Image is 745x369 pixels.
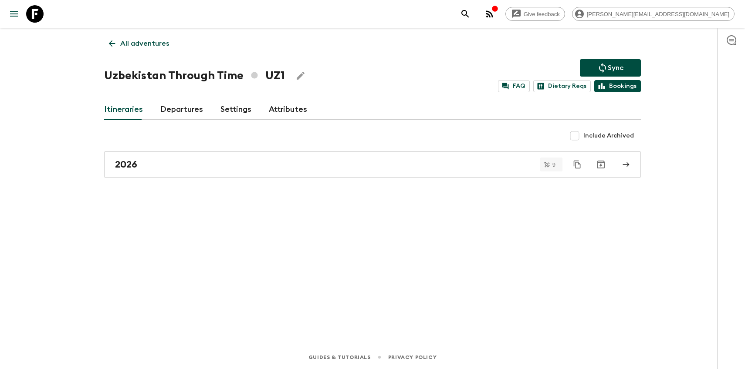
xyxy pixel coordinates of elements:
a: Settings [220,99,251,120]
h2: 2026 [115,159,137,170]
a: Dietary Reqs [533,80,591,92]
h1: Uzbekistan Through Time UZ1 [104,67,285,84]
p: Sync [608,63,623,73]
button: Edit Adventure Title [292,67,309,84]
a: Privacy Policy [388,352,437,362]
a: Bookings [594,80,641,92]
a: Give feedback [505,7,565,21]
p: All adventures [120,38,169,49]
a: Departures [160,99,203,120]
button: Sync adventure departures to the booking engine [580,59,641,77]
span: 9 [547,162,561,168]
span: Give feedback [519,11,565,17]
button: Archive [592,156,610,173]
span: Include Archived [583,131,634,140]
button: Duplicate [569,157,585,172]
div: [PERSON_NAME][EMAIL_ADDRESS][DOMAIN_NAME] [572,7,735,21]
span: [PERSON_NAME][EMAIL_ADDRESS][DOMAIN_NAME] [582,11,734,17]
a: All adventures [104,35,174,52]
a: 2026 [104,151,641,178]
a: Guides & Tutorials [308,352,371,362]
a: Itineraries [104,99,143,120]
button: menu [5,5,23,23]
a: Attributes [269,99,307,120]
a: FAQ [498,80,530,92]
button: search adventures [457,5,474,23]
